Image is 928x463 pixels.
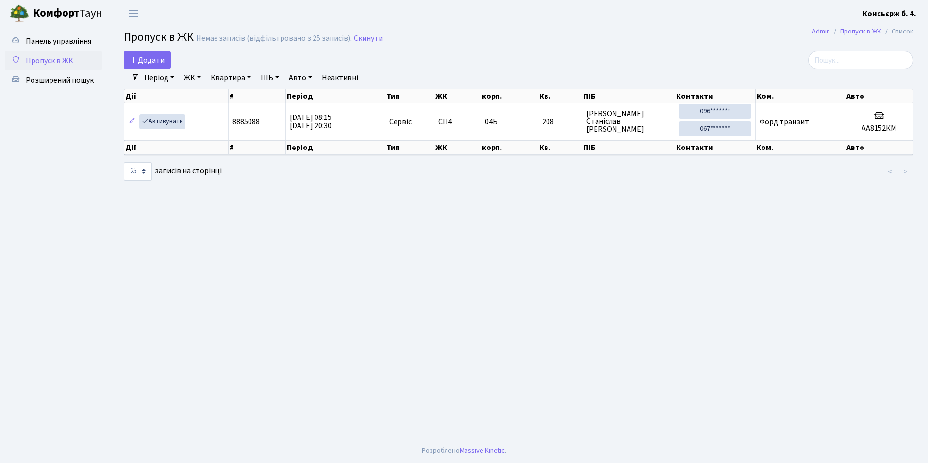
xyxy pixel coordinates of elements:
span: Розширений пошук [26,75,94,85]
th: Контакти [675,89,756,103]
a: Пропуск в ЖК [5,51,102,70]
nav: breadcrumb [797,21,928,42]
b: Комфорт [33,5,80,21]
label: записів на сторінці [124,162,222,181]
span: СП4 [438,118,477,126]
span: [PERSON_NAME] Станіслав [PERSON_NAME] [586,110,671,133]
th: Період [286,140,386,155]
li: Список [881,26,913,37]
th: Дії [124,140,229,155]
th: Авто [845,89,913,103]
a: Консьєрж б. 4. [862,8,916,19]
th: Кв. [538,140,582,155]
a: Розширений пошук [5,70,102,90]
a: Massive Kinetic [460,446,505,456]
th: Тип [385,89,434,103]
select: записів на сторінці [124,162,152,181]
th: Ком. [755,140,845,155]
th: Авто [845,140,913,155]
a: Період [140,69,178,86]
a: ПІБ [257,69,283,86]
th: Кв. [538,89,582,103]
a: Активувати [139,114,185,129]
div: Немає записів (відфільтровано з 25 записів). [196,34,352,43]
span: Пропуск в ЖК [124,29,194,46]
span: Таун [33,5,102,22]
h5: АА8152КМ [849,124,909,133]
th: ПІБ [582,140,675,155]
th: корп. [481,140,539,155]
span: Додати [130,55,165,66]
th: Тип [385,140,434,155]
button: Переключити навігацію [121,5,146,21]
a: Панель управління [5,32,102,51]
a: Пропуск в ЖК [840,26,881,36]
span: Панель управління [26,36,91,47]
a: Додати [124,51,171,69]
th: Контакти [675,140,756,155]
span: 04Б [485,116,497,127]
input: Пошук... [808,51,913,69]
th: ПІБ [582,89,675,103]
a: ЖК [180,69,205,86]
th: Ком. [756,89,845,103]
img: logo.png [10,4,29,23]
span: [DATE] 08:15 [DATE] 20:30 [290,112,331,131]
span: 208 [542,118,578,126]
span: 8885088 [232,116,260,127]
th: Дії [124,89,229,103]
div: Розроблено . [422,446,506,456]
a: Скинути [354,34,383,43]
th: корп. [481,89,539,103]
th: Період [286,89,386,103]
th: # [229,140,285,155]
a: Авто [285,69,316,86]
span: Сервіс [389,118,412,126]
th: # [229,89,285,103]
span: Форд транзит [760,116,809,127]
th: ЖК [434,89,481,103]
a: Квартира [207,69,255,86]
a: Admin [812,26,830,36]
span: Пропуск в ЖК [26,55,73,66]
a: Неактивні [318,69,362,86]
th: ЖК [434,140,481,155]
